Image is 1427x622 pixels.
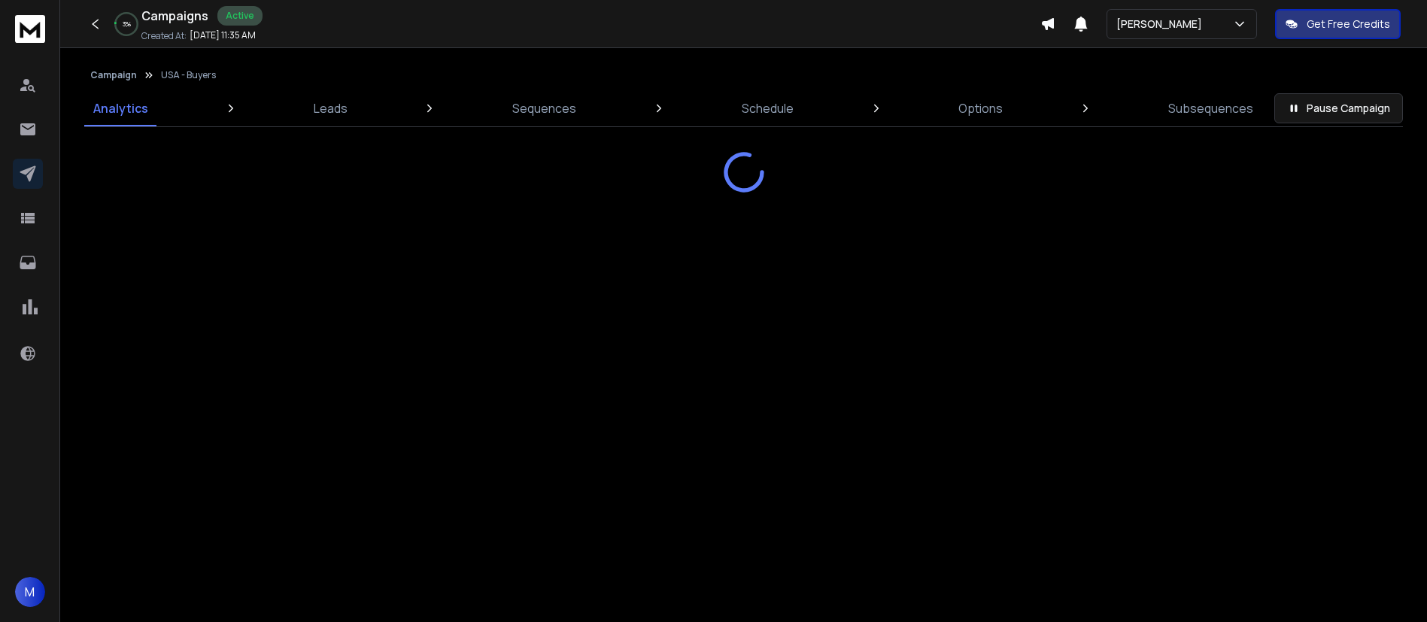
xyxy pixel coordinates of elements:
p: Leads [314,99,348,117]
p: Get Free Credits [1307,17,1390,32]
p: USA - Buyers [161,69,216,81]
a: Leads [305,90,357,126]
a: Schedule [733,90,803,126]
div: Active [217,6,263,26]
h1: Campaigns [141,7,208,25]
img: logo [15,15,45,43]
a: Analytics [84,90,157,126]
p: Subsequences [1168,99,1253,117]
a: Options [949,90,1012,126]
a: Sequences [503,90,585,126]
p: Sequences [512,99,576,117]
a: Subsequences [1159,90,1262,126]
button: Campaign [90,69,137,81]
button: M [15,577,45,607]
p: Analytics [93,99,148,117]
p: [DATE] 11:35 AM [190,29,256,41]
button: Get Free Credits [1275,9,1401,39]
p: [PERSON_NAME] [1116,17,1208,32]
p: Options [958,99,1003,117]
button: Pause Campaign [1274,93,1403,123]
p: Schedule [742,99,794,117]
p: 3 % [123,20,131,29]
p: Created At: [141,30,187,42]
